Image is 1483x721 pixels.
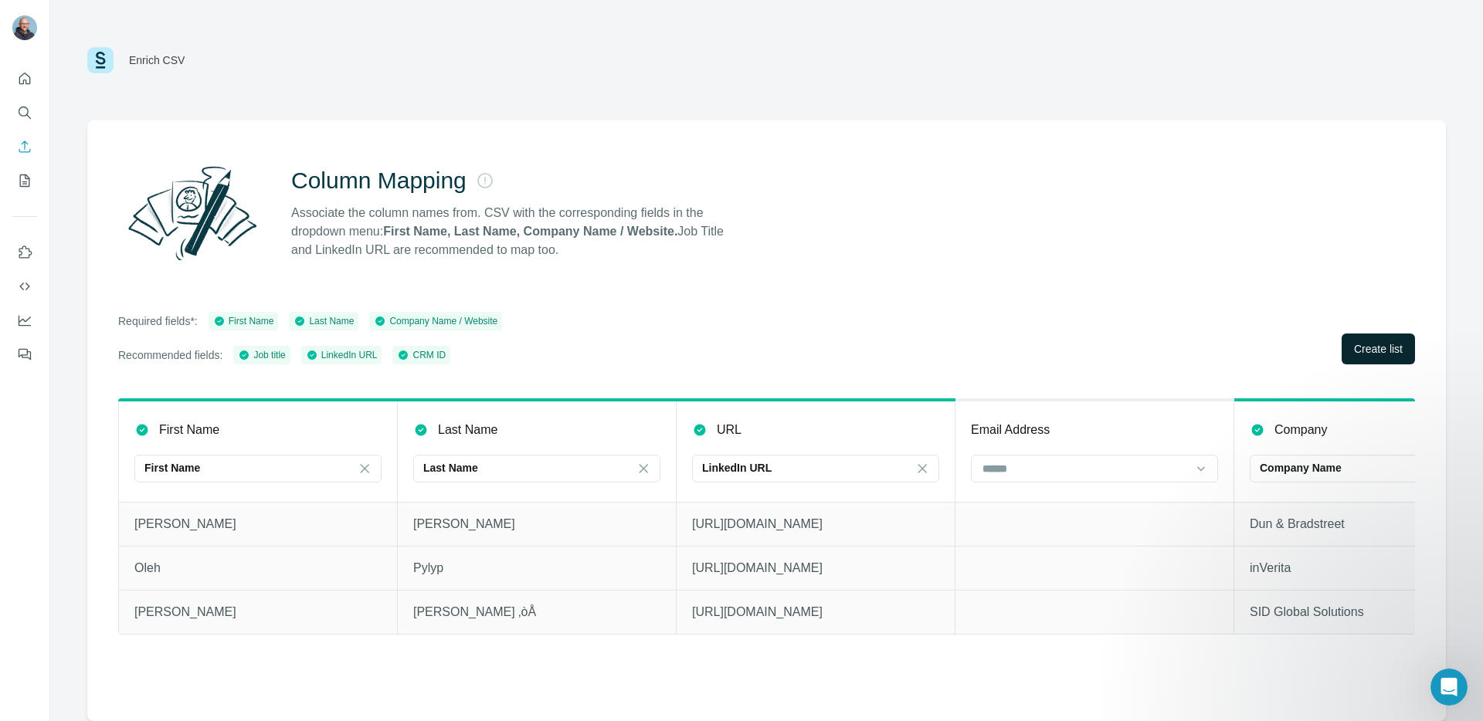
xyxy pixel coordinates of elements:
div: Job title [238,348,285,362]
button: Search [12,99,37,127]
p: URL [717,421,741,439]
button: Create list [1342,333,1415,364]
p: Last Name [438,421,497,439]
p: Recommended fields: [118,347,222,363]
p: First Name [159,421,219,439]
p: Email Address [971,421,1050,439]
button: My lists [12,167,37,195]
p: [PERSON_NAME] ‚òÅ [413,603,660,621]
iframe: Intercom live chat [1430,669,1468,706]
p: [PERSON_NAME] [134,603,382,621]
p: Oleh [134,559,382,577]
button: Quick start [12,65,37,93]
p: Company Name [1260,460,1342,476]
p: [URL][DOMAIN_NAME] [692,603,939,621]
button: Use Surfe on LinkedIn [12,239,37,266]
div: CRM ID [397,348,446,362]
p: LinkedIn URL [702,460,772,476]
p: First Name [144,460,200,476]
img: Avatar [12,15,37,40]
strong: First Name, Last Name, Company Name / Website. [383,225,677,238]
p: Company [1274,421,1327,439]
div: Enrich CSV [129,52,185,68]
button: Use Surfe API [12,272,37,300]
div: Company Name / Website [374,314,497,328]
button: Feedback [12,340,37,368]
span: Create list [1354,341,1403,357]
p: [URL][DOMAIN_NAME] [692,559,939,577]
h2: Column Mapping [291,167,467,195]
button: Enrich CSV [12,133,37,161]
div: Last Name [294,314,354,328]
p: [URL][DOMAIN_NAME] [692,515,939,533]
p: Associate the column names from. CSV with the corresponding fields in the dropdown menu: Job Titl... [291,204,738,259]
button: Dashboard [12,306,37,334]
img: Surfe Logo [87,47,114,73]
img: Surfe Illustration - Column Mapping [118,157,266,269]
div: First Name [213,314,274,328]
p: Last Name [423,460,478,476]
p: Required fields*: [118,313,198,329]
p: [PERSON_NAME] [413,515,660,533]
p: Pylyp [413,559,660,577]
p: [PERSON_NAME] [134,515,382,533]
div: LinkedIn URL [306,348,378,362]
